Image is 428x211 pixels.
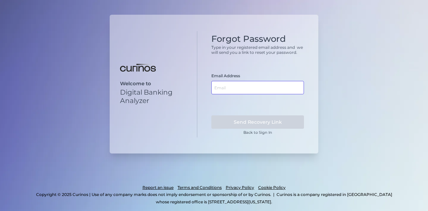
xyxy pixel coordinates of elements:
[211,115,304,129] button: Send Recovery Link
[211,73,240,78] label: Email Address
[226,184,254,191] a: Privacy Policy
[142,184,174,191] a: Report an issue
[258,184,286,191] a: Cookie Policy
[120,64,156,72] img: Digital Banking Analyzer
[120,88,191,105] p: Digital Banking Analyzer
[211,45,304,55] p: Type in your registered email address and we will send you a link to reset your password.
[211,34,304,44] h1: Forgot Password
[211,81,304,94] input: Email
[178,184,222,191] a: Terms and Conditions
[36,192,271,197] p: Copyright © 2025 Curinos | Use of any company marks does not imply endorsement or sponsorship of ...
[120,81,191,87] p: Welcome to
[243,130,272,135] a: Back to Sign In
[156,192,392,204] p: Curinos is a company registered in [GEOGRAPHIC_DATA] whose registered office is [STREET_ADDRESS][...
